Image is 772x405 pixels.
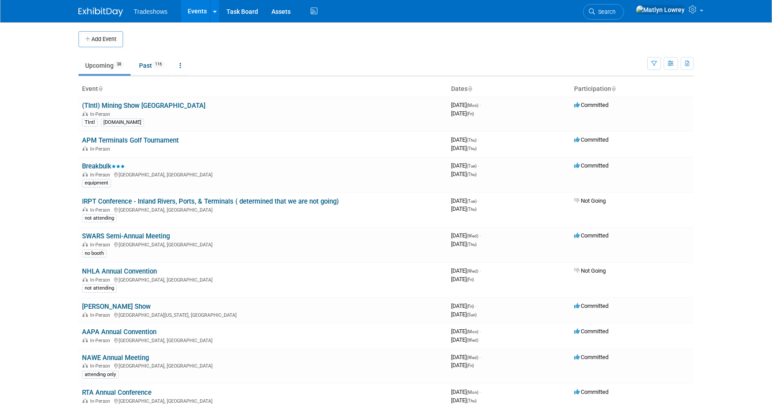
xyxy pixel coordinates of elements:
[478,136,479,143] span: -
[90,277,113,283] span: In-Person
[82,197,339,205] a: IRPT Conference - Inland Rivers, Ports, & Terminals ( determined that we are not going)
[101,119,144,127] div: [DOMAIN_NAME]
[82,276,444,283] div: [GEOGRAPHIC_DATA], [GEOGRAPHIC_DATA]
[480,232,481,239] span: -
[82,398,88,403] img: In-Person Event
[451,276,474,282] span: [DATE]
[467,312,476,317] span: (Sun)
[82,214,117,222] div: not attending
[82,277,88,282] img: In-Person Event
[574,232,608,239] span: Committed
[82,102,205,110] a: (TIntl) Mining Show [GEOGRAPHIC_DATA]
[467,199,476,204] span: (Tue)
[480,389,481,395] span: -
[467,146,476,151] span: (Thu)
[82,162,125,170] a: Breakbulk
[82,119,98,127] div: TIntl
[574,162,608,169] span: Committed
[467,111,474,116] span: (Fri)
[90,172,113,178] span: In-Person
[468,85,472,92] a: Sort by Start Date
[574,267,606,274] span: Not Going
[82,284,117,292] div: not attending
[90,312,113,318] span: In-Person
[82,328,156,336] a: AAPA Annual Convention
[82,171,444,178] div: [GEOGRAPHIC_DATA], [GEOGRAPHIC_DATA]
[82,207,88,212] img: In-Person Event
[451,397,476,404] span: [DATE]
[571,82,694,97] th: Participation
[475,303,476,309] span: -
[467,277,474,282] span: (Fri)
[467,207,476,212] span: (Thu)
[467,242,476,247] span: (Thu)
[451,162,479,169] span: [DATE]
[451,354,481,360] span: [DATE]
[451,205,476,212] span: [DATE]
[467,103,478,108] span: (Mon)
[467,390,478,395] span: (Mon)
[451,232,481,239] span: [DATE]
[90,363,113,369] span: In-Person
[451,197,479,204] span: [DATE]
[451,102,481,108] span: [DATE]
[90,146,113,152] span: In-Person
[98,85,103,92] a: Sort by Event Name
[82,371,119,379] div: attending only
[82,303,151,311] a: [PERSON_NAME] Show
[636,5,685,15] img: Matlyn Lowrey
[132,57,171,74] a: Past116
[82,111,88,116] img: In-Person Event
[451,110,474,117] span: [DATE]
[574,328,608,335] span: Committed
[451,311,476,318] span: [DATE]
[451,171,476,177] span: [DATE]
[574,389,608,395] span: Committed
[467,398,476,403] span: (Thu)
[451,362,474,368] span: [DATE]
[134,8,168,15] span: Tradeshows
[82,267,157,275] a: NHLA Annual Convention
[82,311,444,318] div: [GEOGRAPHIC_DATA][US_STATE], [GEOGRAPHIC_DATA]
[480,102,481,108] span: -
[90,207,113,213] span: In-Person
[82,232,170,240] a: SWARS Semi-Annual Meeting
[78,31,123,47] button: Add Event
[82,397,444,404] div: [GEOGRAPHIC_DATA], [GEOGRAPHIC_DATA]
[467,329,478,334] span: (Mon)
[478,162,479,169] span: -
[82,312,88,317] img: In-Person Event
[611,85,616,92] a: Sort by Participation Type
[480,354,481,360] span: -
[82,354,149,362] a: NAWE Annual Meeting
[82,172,88,176] img: In-Person Event
[82,336,444,344] div: [GEOGRAPHIC_DATA], [GEOGRAPHIC_DATA]
[152,61,164,68] span: 116
[451,328,481,335] span: [DATE]
[574,197,606,204] span: Not Going
[467,338,478,343] span: (Wed)
[451,389,481,395] span: [DATE]
[467,164,476,168] span: (Tue)
[114,61,124,68] span: 38
[478,197,479,204] span: -
[467,363,474,368] span: (Fri)
[574,136,608,143] span: Committed
[82,250,107,258] div: no booth
[467,269,478,274] span: (Wed)
[574,303,608,309] span: Committed
[82,338,88,342] img: In-Person Event
[467,233,478,238] span: (Wed)
[574,102,608,108] span: Committed
[82,206,444,213] div: [GEOGRAPHIC_DATA], [GEOGRAPHIC_DATA]
[82,179,111,187] div: equipment
[82,241,444,248] div: [GEOGRAPHIC_DATA], [GEOGRAPHIC_DATA]
[82,362,444,369] div: [GEOGRAPHIC_DATA], [GEOGRAPHIC_DATA]
[574,354,608,360] span: Committed
[480,328,481,335] span: -
[480,267,481,274] span: -
[78,82,448,97] th: Event
[90,338,113,344] span: In-Person
[451,336,478,343] span: [DATE]
[78,57,131,74] a: Upcoming38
